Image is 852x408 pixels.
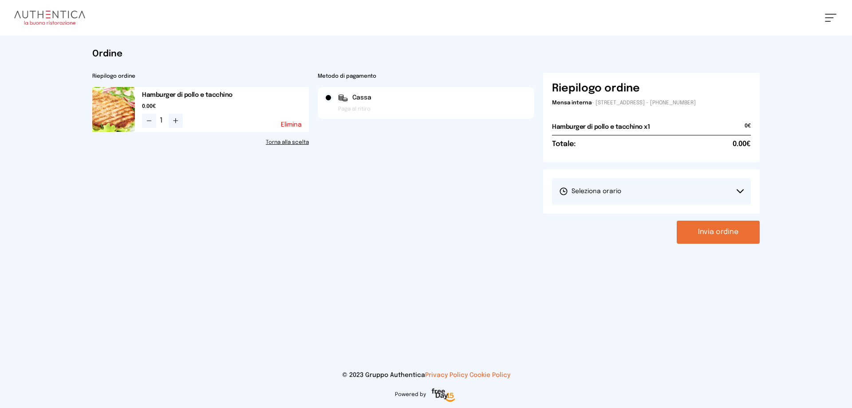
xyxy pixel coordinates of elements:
span: 1 [160,115,165,126]
span: Paga al ritiro [338,106,371,113]
p: - [STREET_ADDRESS] - [PHONE_NUMBER] [552,99,751,107]
img: logo.8f33a47.png [14,11,85,25]
button: Elimina [281,122,302,128]
img: media [92,87,135,132]
p: © 2023 Gruppo Authentica [14,371,838,380]
span: Mensa interna [552,100,592,106]
h2: Riepilogo ordine [92,73,309,80]
img: logo-freeday.3e08031.png [430,387,458,404]
span: 0.00€ [142,103,309,110]
h2: Hamburger di pollo e tacchino [142,91,309,99]
button: Invia ordine [677,221,760,244]
h2: Metodo di pagamento [318,73,534,80]
button: Seleziona orario [552,178,751,205]
span: 0.00€ [733,139,751,150]
h6: Riepilogo ordine [552,82,640,96]
span: 0€ [745,123,751,135]
a: Torna alla scelta [92,139,309,146]
h1: Ordine [92,48,760,60]
span: Powered by [395,391,426,398]
span: Cassa [352,93,371,102]
a: Privacy Policy [425,372,468,378]
h6: Totale: [552,139,576,150]
a: Cookie Policy [469,372,510,378]
span: Seleziona orario [559,187,621,196]
h2: Hamburger di pollo e tacchino x1 [552,123,650,131]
